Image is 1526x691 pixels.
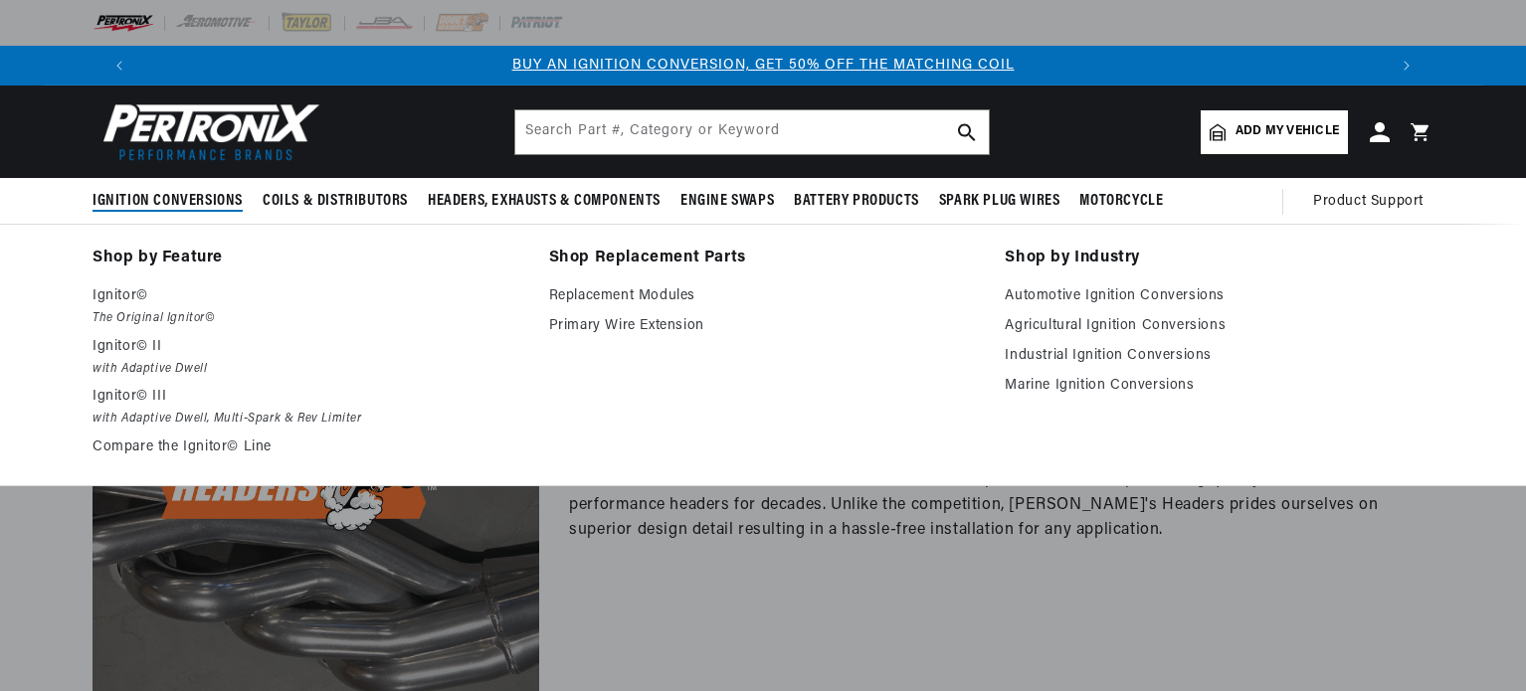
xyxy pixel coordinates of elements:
span: Add my vehicle [1236,122,1339,141]
a: Replacement Modules [549,284,978,308]
a: Shop by Industry [1005,245,1433,272]
em: with Adaptive Dwell, Multi-Spark & Rev Limiter [93,409,521,430]
a: Ignitor© II with Adaptive Dwell [93,335,521,380]
a: Shop Replacement Parts [549,245,978,272]
div: 1 of 3 [139,55,1387,77]
p: Ignitor© III [93,385,521,409]
p: [PERSON_NAME]'s Headers are a fixture in the motorsports aftermarket, pioneering quality muscle c... [569,467,1404,544]
img: Pertronix [93,97,321,166]
p: Ignitor© II [93,335,521,359]
button: search button [945,110,989,154]
a: Industrial Ignition Conversions [1005,344,1433,368]
a: BUY AN IGNITION CONVERSION, GET 50% OFF THE MATCHING COIL [512,58,1015,73]
a: Shop by Feature [93,245,521,272]
span: Ignition Conversions [93,191,243,212]
a: Automotive Ignition Conversions [1005,284,1433,308]
a: Marine Ignition Conversions [1005,374,1433,398]
summary: Product Support [1313,178,1433,226]
span: Motorcycle [1079,191,1163,212]
span: Product Support [1313,191,1424,213]
a: Ignitor© III with Adaptive Dwell, Multi-Spark & Rev Limiter [93,385,521,430]
summary: Ignition Conversions [93,178,253,225]
a: Compare the Ignitor© Line [93,435,521,459]
summary: Motorcycle [1069,178,1173,225]
span: Headers, Exhausts & Components [428,191,661,212]
button: Translation missing: en.sections.announcements.next_announcement [1387,46,1427,86]
slideshow-component: Translation missing: en.sections.announcements.announcement_bar [43,46,1483,86]
summary: Headers, Exhausts & Components [418,178,670,225]
a: Add my vehicle [1201,110,1348,154]
a: Primary Wire Extension [549,314,978,338]
a: Ignitor© The Original Ignitor© [93,284,521,329]
em: with Adaptive Dwell [93,359,521,380]
summary: Spark Plug Wires [929,178,1070,225]
span: Battery Products [794,191,919,212]
summary: Battery Products [784,178,929,225]
summary: Engine Swaps [670,178,784,225]
em: The Original Ignitor© [93,308,521,329]
span: Spark Plug Wires [939,191,1060,212]
div: Announcement [139,55,1387,77]
a: Agricultural Ignition Conversions [1005,314,1433,338]
p: Ignitor© [93,284,521,308]
button: Translation missing: en.sections.announcements.previous_announcement [99,46,139,86]
span: Engine Swaps [680,191,774,212]
span: Coils & Distributors [263,191,408,212]
input: Search Part #, Category or Keyword [515,110,989,154]
summary: Coils & Distributors [253,178,418,225]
